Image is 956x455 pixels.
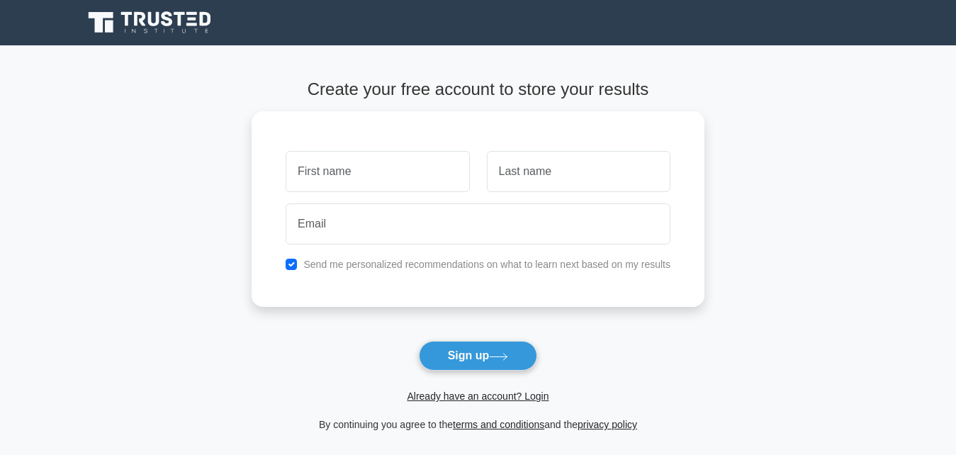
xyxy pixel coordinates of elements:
[487,151,670,192] input: Last name
[286,203,670,245] input: Email
[407,391,549,402] a: Already have an account? Login
[252,79,704,100] h4: Create your free account to store your results
[578,419,637,430] a: privacy policy
[453,419,544,430] a: terms and conditions
[243,416,713,433] div: By continuing you agree to the and the
[419,341,538,371] button: Sign up
[303,259,670,270] label: Send me personalized recommendations on what to learn next based on my results
[286,151,469,192] input: First name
